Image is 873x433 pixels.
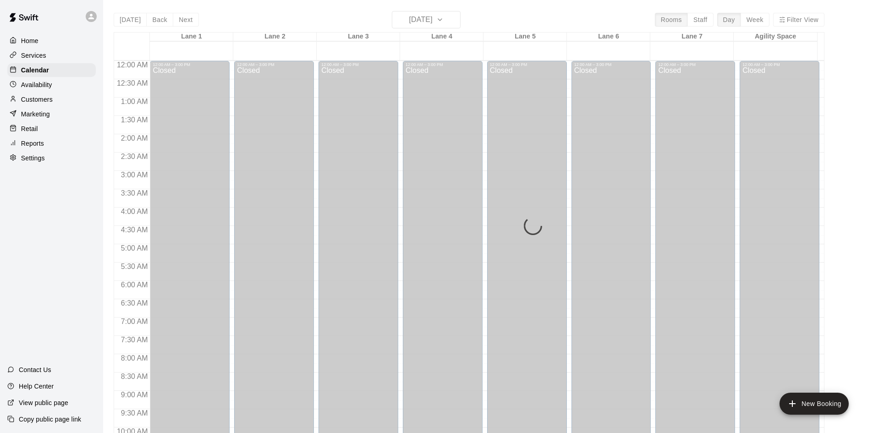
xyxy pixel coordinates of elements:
span: 5:30 AM [119,263,150,270]
p: Contact Us [19,365,51,374]
div: Lane 7 [650,33,734,41]
span: 1:00 AM [119,98,150,105]
p: Reports [21,139,44,148]
div: Agility Space [734,33,817,41]
span: 8:30 AM [119,373,150,380]
p: Availability [21,80,52,89]
span: 6:30 AM [119,299,150,307]
a: Availability [7,78,96,92]
a: Retail [7,122,96,136]
button: add [780,393,849,415]
span: 6:00 AM [119,281,150,289]
a: Services [7,49,96,62]
span: 9:30 AM [119,409,150,417]
span: 4:00 AM [119,208,150,215]
p: Copy public page link [19,415,81,424]
span: 12:30 AM [115,79,150,87]
div: Lane 5 [483,33,567,41]
div: Lane 6 [567,33,650,41]
span: 2:30 AM [119,153,150,160]
span: 3:00 AM [119,171,150,179]
span: 1:30 AM [119,116,150,124]
p: Home [21,36,38,45]
span: 4:30 AM [119,226,150,234]
div: 12:00 AM – 3:00 PM [153,62,227,67]
span: 9:00 AM [119,391,150,399]
div: 12:00 AM – 3:00 PM [658,62,732,67]
a: Reports [7,137,96,150]
div: Lane 1 [150,33,233,41]
span: 7:00 AM [119,318,150,325]
p: Settings [21,153,45,163]
p: Customers [21,95,53,104]
span: 3:30 AM [119,189,150,197]
div: 12:00 AM – 3:00 PM [237,62,311,67]
p: Services [21,51,46,60]
div: 12:00 AM – 3:00 PM [490,62,564,67]
span: 12:00 AM [115,61,150,69]
span: 8:00 AM [119,354,150,362]
a: Calendar [7,63,96,77]
p: Marketing [21,110,50,119]
p: Retail [21,124,38,133]
p: View public page [19,398,68,407]
span: 7:30 AM [119,336,150,344]
p: Calendar [21,66,49,75]
div: 12:00 AM – 3:00 PM [321,62,395,67]
span: 5:00 AM [119,244,150,252]
div: 12:00 AM – 3:00 PM [574,62,648,67]
a: Marketing [7,107,96,121]
a: Customers [7,93,96,106]
div: 12:00 AM – 3:00 PM [406,62,480,67]
div: Lane 3 [317,33,400,41]
div: Lane 2 [233,33,317,41]
div: Lane 4 [400,33,483,41]
p: Help Center [19,382,54,391]
a: Settings [7,151,96,165]
div: 12:00 AM – 3:00 PM [742,62,817,67]
a: Home [7,34,96,48]
span: 2:00 AM [119,134,150,142]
